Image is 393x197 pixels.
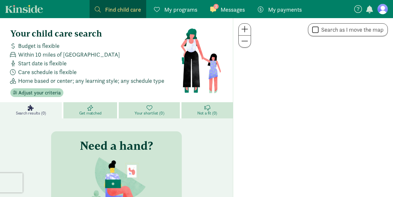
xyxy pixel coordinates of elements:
[18,59,67,68] span: Start date is flexible
[105,5,141,14] span: Find child care
[10,88,63,97] button: Adjust your criteria
[5,5,43,13] a: Kinside
[18,89,61,97] span: Adjust your criteria
[119,102,181,118] a: Your shortlist (0)
[79,111,102,116] span: Get matched
[63,102,119,118] a: Get matched
[164,5,197,14] span: My programs
[18,76,164,85] span: Home based or center; any learning style; any schedule type
[221,5,245,14] span: Messages
[18,41,60,50] span: Budget is flexible
[80,139,153,152] h3: Need a hand?
[16,111,46,116] span: Search results (0)
[213,4,219,9] span: 2
[18,68,77,76] span: Care schedule is flexible
[268,5,302,14] span: My payments
[18,50,120,59] span: Within 10 miles of [GEOGRAPHIC_DATA]
[197,111,217,116] span: Not a fit (0)
[135,111,164,116] span: Your shortlist (0)
[10,28,180,39] h4: Your child care search
[181,102,233,118] a: Not a fit (0)
[319,26,384,34] label: Search as I move the map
